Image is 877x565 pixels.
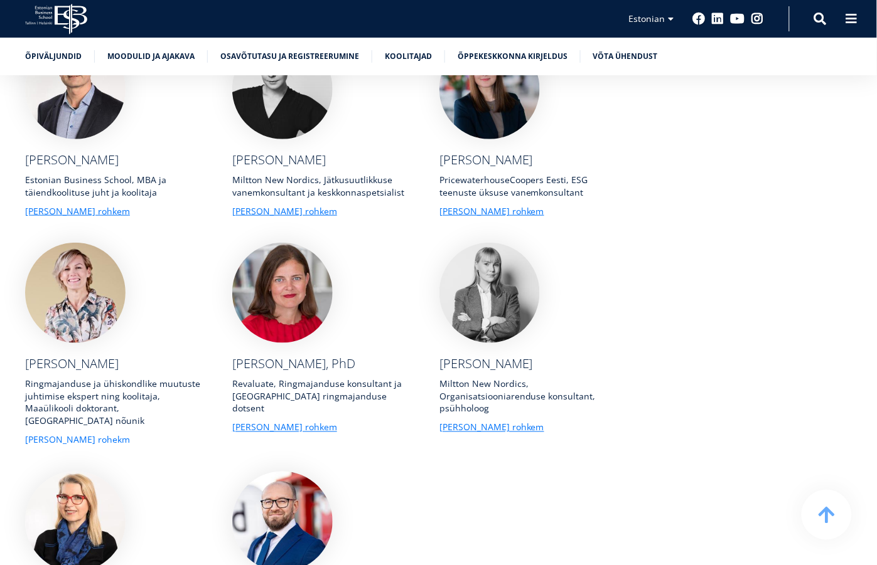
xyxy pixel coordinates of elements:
[25,39,126,139] img: Jari Kukkonen, koolitaja EBSi ESG juhtimise arenguprogrammis
[385,50,432,63] a: Koolitajad
[25,434,130,446] a: [PERSON_NAME] rohekm
[232,39,333,139] img: Jolanda Lipu, koolitaja EBSi ESG juhtimise arenguprogrammis
[693,13,706,25] a: Facebook
[232,421,337,434] a: [PERSON_NAME] rohkem
[439,205,544,218] a: [PERSON_NAME] rohkem
[751,13,764,25] a: Instagram
[25,205,130,218] a: [PERSON_NAME] rohkem
[232,174,414,199] div: Miltton New Nordics, Jätkusuutlikkuse vanemkonsultant ja keskkonnaspetsialist
[107,50,195,63] a: Moodulid ja ajakava
[25,152,207,167] div: [PERSON_NAME]
[220,50,359,63] a: Osavõtutasu ja registreerumine
[439,421,544,434] a: [PERSON_NAME] rohkem
[439,152,621,167] div: [PERSON_NAME]
[232,205,337,218] a: [PERSON_NAME] rohkem
[439,174,621,199] div: PricewaterhouseCoopers Eesti, ESG teenuste üksuse vanemkonsultant
[458,50,568,63] a: Õppekeskkonna kirjeldus
[25,356,207,371] div: [PERSON_NAME]
[593,50,658,63] a: Võta ühendust
[25,378,207,428] div: Ringmajanduse ja ühiskondlike muutuste juhtimise ekspert ning koolitaja, Maaülikooli doktorant, [...
[439,378,621,415] div: Miltton New Nordics, Organisatsiooniarenduse konsultant, psühholoog
[731,13,745,25] a: Youtube
[232,356,414,371] div: [PERSON_NAME], PhD
[439,39,540,139] img: Kadi Ilves, koolitaja EBSi ESG juhtimise arenguprogrammis
[25,243,126,343] img: Kadi Kenk, koolitaja EBSi ESG juhtimise arenguprogrammis
[25,50,82,63] a: Õpiväljundid
[25,174,207,199] div: Estonian Business School, MBA ja täiendkoolituse juht ja koolitaja
[439,243,540,343] img: Khris-Marii Palksaar, koolitaja EBSi ESG juhtimise arenguprogrammis
[712,13,724,25] a: Linkedin
[232,152,414,167] div: [PERSON_NAME]
[439,356,621,371] div: [PERSON_NAME]
[232,378,414,415] div: Revaluate, Ringmajanduse konsultant ja [GEOGRAPHIC_DATA] ringmajanduse dotsent
[232,243,333,343] img: Kerli Kant Hvass, koolitaja EBSi ESG juhtimise arenguprogrammis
